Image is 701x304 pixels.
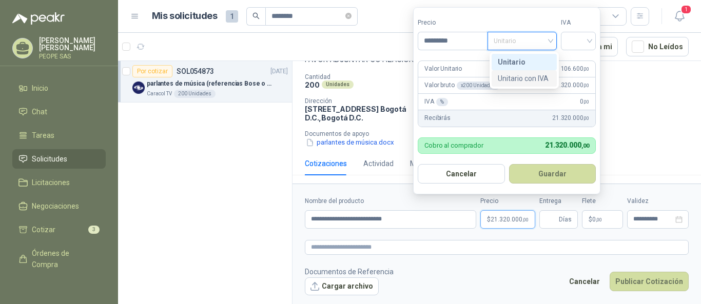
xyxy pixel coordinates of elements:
[12,244,106,274] a: Órdenes de Compra
[147,79,275,89] p: parlantes de música (referencias Bose o Alexa) CON MARCACION 1 LOGO (Mas datos en el adjunto)
[583,66,590,72] span: ,00
[12,149,106,169] a: Solicitudes
[583,115,590,121] span: ,00
[32,200,79,212] span: Negociaciones
[418,18,488,28] label: Precio
[118,61,292,103] a: Por cotizarSOL054873[DATE] Company Logoparlantes de música (referencias Bose o Alexa) CON MARCACI...
[627,196,689,206] label: Validez
[132,65,172,77] div: Por cotizar
[32,153,67,165] span: Solicitudes
[152,9,218,24] h1: Mis solicitudes
[580,97,589,107] span: 0
[559,211,572,228] span: Días
[305,266,394,277] p: Documentos de Referencia
[345,13,352,19] span: close-circle
[610,272,689,291] button: Publicar Cotización
[680,5,692,14] span: 1
[12,12,65,25] img: Logo peakr
[305,105,418,122] p: [STREET_ADDRESS] Bogotá D.C. , Bogotá D.C.
[480,210,535,229] p: $21.320.000,00
[582,210,623,229] p: $ 0,00
[252,12,260,19] span: search
[12,173,106,192] a: Licitaciones
[582,196,623,206] label: Flete
[596,217,602,222] span: ,00
[12,78,106,98] a: Inicio
[147,90,172,98] p: Caracol TV
[424,97,447,107] p: IVA
[583,99,590,105] span: ,00
[226,10,238,23] span: 1
[545,141,589,149] span: 21.320.000
[32,83,48,94] span: Inicio
[363,158,394,169] div: Actividad
[436,98,448,106] div: %
[561,18,596,28] label: IVA
[418,164,505,184] button: Cancelar
[32,177,70,188] span: Licitaciones
[670,7,689,26] button: 1
[322,80,354,89] div: Unidades
[498,56,551,68] div: Unitario
[12,102,106,121] a: Chat
[305,137,395,148] button: parlantes de música.docx
[305,196,476,206] label: Nombre del producto
[480,196,535,206] label: Precio
[174,90,216,98] div: 200 Unidades
[561,64,590,74] span: 106.600
[12,278,106,298] a: Remisiones
[424,142,483,149] p: Cobro al comprador
[424,64,462,74] p: Valor Unitario
[305,277,379,296] button: Cargar archivo
[12,126,106,145] a: Tareas
[592,216,602,222] span: 0
[492,54,557,70] div: Unitario
[589,216,592,222] span: $
[177,68,214,75] p: SOL054873
[305,158,347,169] div: Cotizaciones
[552,80,589,90] span: 21.320.000
[539,196,578,206] label: Entrega
[522,217,529,222] span: ,00
[305,97,418,105] p: Dirección
[39,53,106,59] p: PEOPE SAS
[305,73,439,80] p: Cantidad
[583,83,590,88] span: ,00
[494,33,551,49] span: Unitario
[509,164,596,184] button: Guardar
[491,216,529,222] span: 21.320.000
[581,143,590,149] span: ,00
[424,80,500,90] p: Valor bruto
[88,226,100,234] span: 3
[132,82,145,94] img: Company Logo
[32,224,55,235] span: Cotizar
[32,106,47,117] span: Chat
[424,113,451,123] p: Recibirás
[270,67,288,76] p: [DATE]
[32,130,54,141] span: Tareas
[12,196,106,216] a: Negociaciones
[32,248,96,270] span: Órdenes de Compra
[305,130,697,137] p: Documentos de apoyo
[410,158,441,169] div: Mensajes
[498,73,551,84] div: Unitario con IVA
[563,272,606,291] button: Cancelar
[457,82,500,90] div: x 200 Unidades
[492,70,557,87] div: Unitario con IVA
[39,37,106,51] p: [PERSON_NAME] [PERSON_NAME]
[345,11,352,21] span: close-circle
[626,37,689,56] button: No Leídos
[552,113,589,123] span: 21.320.000
[305,80,320,89] p: 200
[12,220,106,239] a: Cotizar3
